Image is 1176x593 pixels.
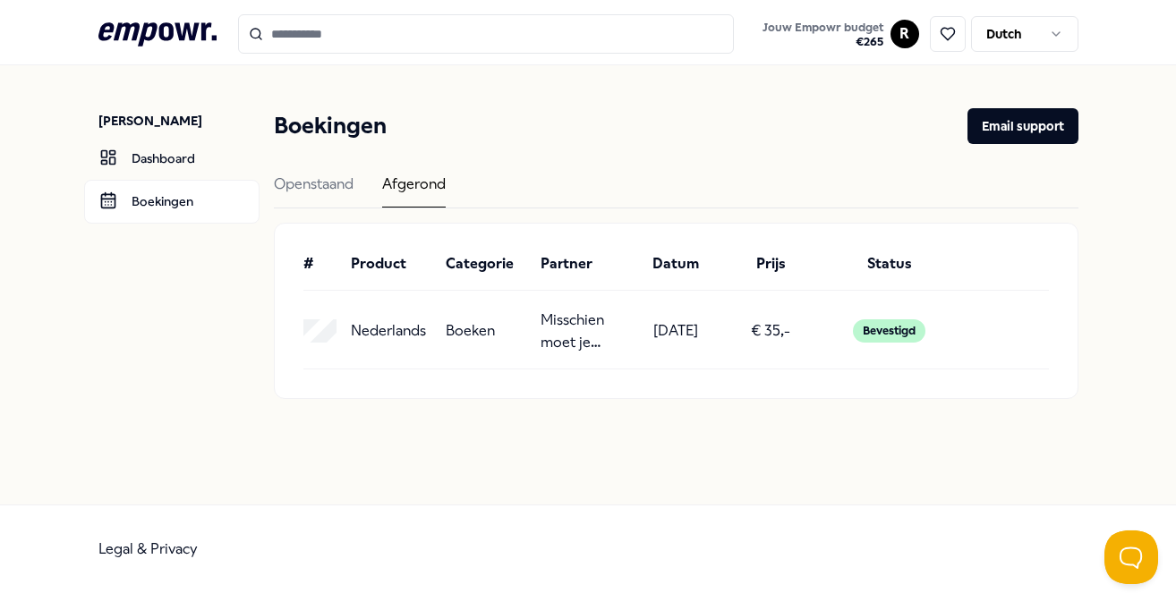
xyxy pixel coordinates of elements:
p: [DATE] [653,319,698,343]
p: Boeken [446,319,495,343]
div: Partner [541,252,621,275]
button: R [891,20,919,48]
div: # [303,252,337,275]
button: Jouw Empowr budget€265 [759,17,887,53]
a: Dashboard [84,137,260,180]
p: Nederlands [351,319,426,343]
a: Boekingen [84,180,260,223]
a: Legal & Privacy [98,540,198,557]
iframe: Help Scout Beacon - Open [1104,530,1158,584]
a: Jouw Empowr budget€265 [755,15,891,53]
div: Prijs [730,252,811,275]
div: Product [351,252,431,275]
div: Bevestigd [853,319,925,343]
span: Jouw Empowr budget [763,21,883,35]
button: Email support [967,108,1078,144]
span: € 265 [763,35,883,49]
div: Afgerond [382,173,446,208]
p: Misschien moet je eens met iemand praten? [541,309,621,354]
p: [PERSON_NAME] [98,112,260,130]
div: Categorie [446,252,526,275]
div: Datum [635,252,716,275]
p: € 35,- [751,319,790,343]
div: Openstaand [274,173,354,208]
h1: Boekingen [274,108,387,144]
input: Search for products, categories or subcategories [238,14,734,54]
div: Status [825,252,953,275]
